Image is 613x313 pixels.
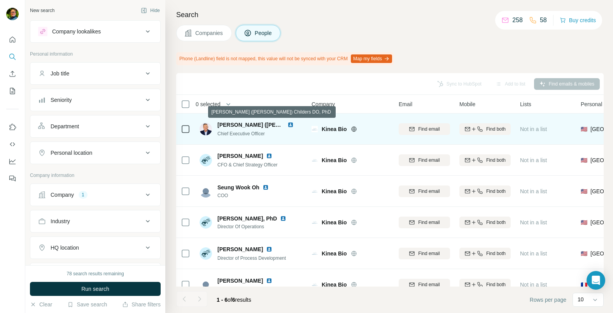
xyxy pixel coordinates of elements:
span: [PERSON_NAME], PhD [217,215,277,222]
span: Companies [195,29,224,37]
h4: Search [176,9,604,20]
span: Kinea Bio [322,125,347,133]
button: Search [6,50,19,64]
span: 🇫🇷 [581,281,587,289]
div: HQ location [51,244,79,252]
span: People [255,29,273,37]
span: COO [217,192,278,199]
img: LinkedIn logo [280,215,286,222]
span: Not in a list [520,126,547,132]
img: Logo of Kinea Bio [312,188,318,194]
button: Seniority [30,91,160,109]
img: Avatar [200,123,212,135]
span: Kinea Bio [322,156,347,164]
img: LinkedIn logo [263,184,269,191]
span: [PERSON_NAME] [217,152,263,160]
span: Not in a list [520,188,547,194]
img: LinkedIn logo [287,122,294,128]
span: Company [312,100,335,108]
button: Quick start [6,33,19,47]
span: [PERSON_NAME] [217,245,263,253]
span: Find both [486,188,506,195]
p: 58 [540,16,547,25]
img: Logo of Kinea Bio [312,126,318,132]
span: Not in a list [520,219,547,226]
span: [PERSON_NAME] ([PERSON_NAME]) Childers DO, PhD [217,122,361,128]
span: 🇺🇸 [581,219,587,226]
button: Find both [459,217,511,228]
button: HQ location [30,238,160,257]
span: 🇺🇸 [581,187,587,195]
span: of [228,297,232,303]
span: 6 [232,297,235,303]
span: Find email [418,126,440,133]
div: Personal location [51,149,92,157]
span: Mobile [459,100,475,108]
button: Find email [399,248,450,259]
span: Chief Executive Officer [217,131,265,136]
button: Find both [459,123,511,135]
div: Phone (Landline) field is not mapped, this value will not be synced with your CRM [176,52,394,65]
img: LinkedIn logo [266,153,272,159]
div: Industry [51,217,70,225]
div: Company [51,191,74,199]
button: Run search [30,282,161,296]
img: Logo of Kinea Bio [312,219,318,226]
button: Map my fields [351,54,392,63]
button: Save search [67,301,107,308]
span: 0 selected [196,100,221,108]
button: Find email [399,279,450,290]
span: 1 - 6 [217,297,228,303]
div: Job title [51,70,69,77]
button: Feedback [6,171,19,185]
img: Logo of Kinea Bio [312,157,318,163]
div: Department [51,122,79,130]
img: Avatar [200,216,212,229]
span: Freelance Consultant [217,285,282,292]
div: Open Intercom Messenger [587,271,605,290]
button: Find both [459,279,511,290]
span: Find email [418,219,440,226]
button: Find email [399,123,450,135]
button: Job title [30,64,160,83]
span: Director Of Operations [217,223,296,230]
img: LinkedIn logo [266,246,272,252]
div: 1 [79,191,88,198]
span: Find email [418,250,440,257]
div: Seniority [51,96,72,104]
span: Kinea Bio [322,281,347,289]
button: Department [30,117,160,136]
p: 258 [512,16,523,25]
p: Company information [30,172,161,179]
span: Email [399,100,412,108]
button: Find both [459,185,511,197]
button: Personal location [30,143,160,162]
span: Run search [81,285,109,293]
span: 🇺🇸 [581,156,587,164]
button: Use Surfe on LinkedIn [6,120,19,134]
button: Find email [399,185,450,197]
img: Avatar [200,185,212,198]
img: Logo of Kinea Bio [312,250,318,257]
img: Avatar [200,278,212,291]
span: 🇺🇸 [581,125,587,133]
div: New search [30,7,54,14]
button: Clear [30,301,52,308]
button: Annual revenue ($) [30,265,160,283]
span: Find both [486,157,506,164]
div: Company lookalikes [52,28,101,35]
img: Logo of Kinea Bio [312,282,318,288]
span: Director of Process Development [217,255,286,261]
button: Use Surfe API [6,137,19,151]
button: Find email [399,154,450,166]
img: LinkedIn logo [266,278,272,284]
span: Rows per page [530,296,566,304]
button: Find both [459,248,511,259]
button: Find email [399,217,450,228]
span: Find email [418,281,440,288]
p: Personal information [30,51,161,58]
span: Kinea Bio [322,250,347,257]
button: Buy credits [560,15,596,26]
button: My lists [6,84,19,98]
button: Company1 [30,185,160,204]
